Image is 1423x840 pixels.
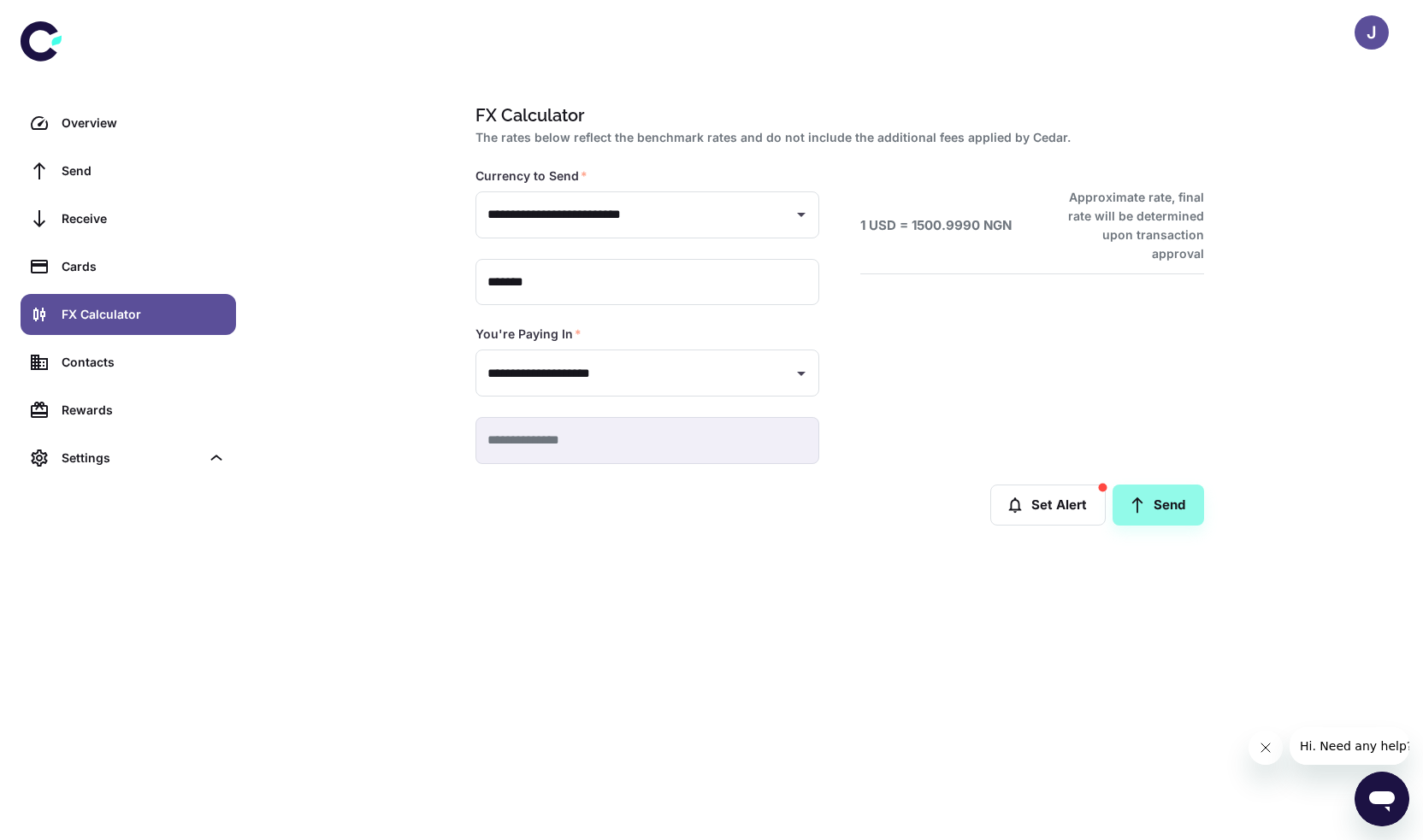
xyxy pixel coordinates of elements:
[1355,772,1409,826] iframe: Button to launch messaging window
[21,246,236,287] a: Cards
[21,342,236,383] a: Contacts
[62,449,200,467] div: Settings
[62,162,226,180] div: Send
[62,114,226,132] div: Overview
[1049,188,1204,263] h6: Approximate rate, final rate will be determined upon transaction approval
[990,485,1106,526] button: Set Alert
[789,203,813,226] button: Open
[475,326,582,343] label: You're Paying In
[10,12,123,26] span: Hi. Need any help?
[475,103,1197,128] h1: FX Calculator
[1113,485,1204,526] a: Send
[62,305,226,324] div: FX Calculator
[1290,727,1409,765] iframe: Message from company
[860,216,1012,236] h6: 1 USD = 1500.9990 NGN
[21,438,236,479] div: Settings
[475,167,588,185] label: Currency to Send
[21,390,236,431] a: Rewards
[21,103,236,144] a: Overview
[21,198,236,239] a: Receive
[1355,15,1389,50] button: J
[789,361,813,385] button: Open
[1249,731,1283,765] iframe: Close message
[62,257,226,276] div: Cards
[62,353,226,372] div: Contacts
[21,150,236,191] a: Send
[62,209,226,228] div: Receive
[62,401,226,420] div: Rewards
[21,294,236,335] a: FX Calculator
